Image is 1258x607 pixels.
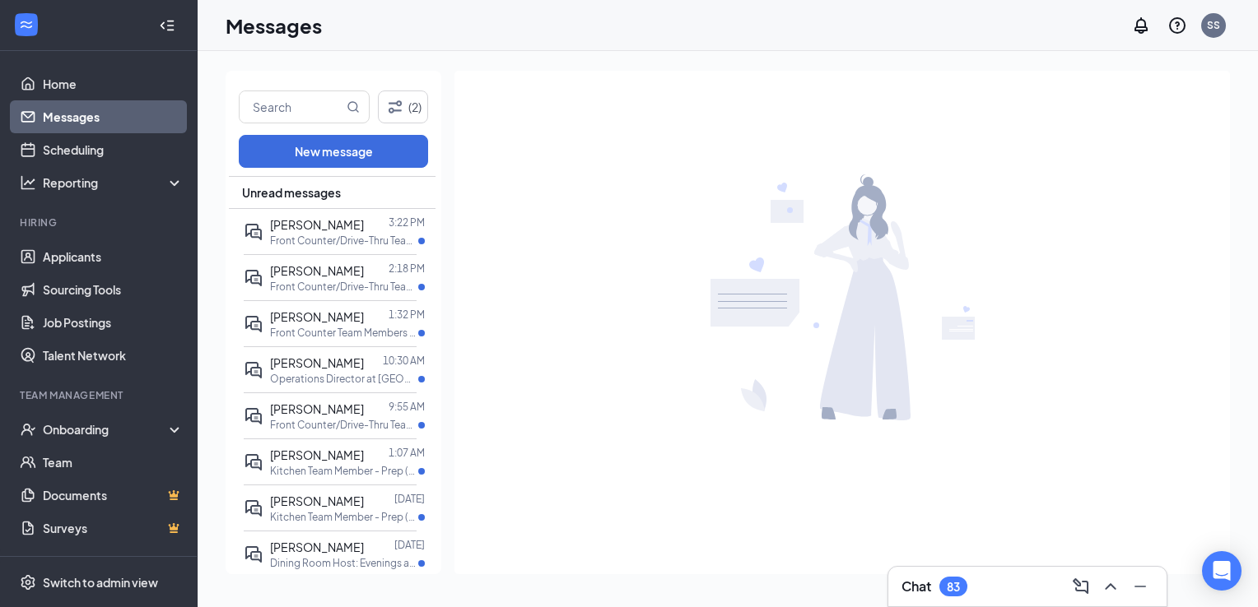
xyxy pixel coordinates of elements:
p: Front Counter/Drive-Thru Team Member (Availability between 2:00pm and 11:00pm) at [GEOGRAPHIC_DATA] [270,418,418,432]
div: Switch to admin view [43,574,158,591]
p: 2:18 PM [389,262,425,276]
a: Applicants [43,240,184,273]
a: Job Postings [43,306,184,339]
svg: Collapse [159,17,175,34]
a: Messages [43,100,184,133]
svg: Filter [385,97,405,117]
svg: UserCheck [20,421,36,438]
svg: ComposeMessage [1071,577,1091,596]
svg: Analysis [20,174,36,191]
a: Team [43,446,184,479]
a: SurveysCrown [43,512,184,544]
svg: QuestionInfo [1167,16,1187,35]
svg: ActiveDoubleChat [244,406,263,426]
svg: WorkstreamLogo [18,16,35,33]
p: Front Counter Team Members at [GEOGRAPHIC_DATA] [GEOGRAPHIC_DATA] [270,326,418,340]
span: [PERSON_NAME] [270,309,364,324]
h1: Messages [226,12,322,39]
h3: Chat [902,577,931,595]
svg: Settings [20,574,36,591]
span: [PERSON_NAME] [270,493,364,508]
span: [PERSON_NAME] [270,401,364,416]
span: Unread messages [242,184,341,201]
p: Operations Director at [GEOGRAPHIC_DATA] [GEOGRAPHIC_DATA] [270,372,418,386]
button: ChevronUp [1097,573,1124,600]
p: Front Counter/Drive-Thru Team Member (Availability between 2:00pm and 11:00pm) at [GEOGRAPHIC_DATA] [270,234,418,248]
div: Team Management [20,388,180,402]
p: 1:07 AM [389,446,425,460]
button: ComposeMessage [1068,573,1094,600]
svg: MagnifyingGlass [347,100,360,114]
svg: ActiveDoubleChat [244,452,263,472]
svg: ActiveDoubleChat [244,314,263,334]
p: [DATE] [394,492,425,506]
a: DocumentsCrown [43,479,184,512]
p: Kitchen Team Member - Prep (Full-time and Part-time with availability between 3pm and 10:30pm) at... [270,464,418,478]
svg: ActiveDoubleChat [244,268,263,288]
p: 1:32 PM [389,308,425,322]
p: 9:55 AM [389,400,425,414]
button: Filter (2) [378,90,428,123]
svg: ActiveDoubleChat [244,360,263,380]
div: Onboarding [43,421,170,438]
span: [PERSON_NAME] [270,355,364,370]
p: Front Counter/Drive-Thru Team Member (Availability between 2:00pm and 11:00pm) at [GEOGRAPHIC_DATA] [270,280,418,294]
a: Scheduling [43,133,184,166]
svg: ChevronUp [1101,577,1121,596]
div: 83 [947,580,960,594]
p: 10:30 AM [383,354,425,368]
a: Sourcing Tools [43,273,184,306]
span: [PERSON_NAME] [270,447,364,462]
span: [PERSON_NAME] [270,263,364,278]
p: [DATE] [394,538,425,552]
p: Kitchen Team Member - Prep (Full-time and Part-time with availability between 3pm and 10:30pm) at... [270,510,418,524]
svg: Minimize [1130,577,1150,596]
span: [PERSON_NAME] [270,540,364,554]
button: New message [239,135,428,168]
input: Search [240,91,343,123]
p: Dining Room Host: Evenings at [GEOGRAPHIC_DATA] [GEOGRAPHIC_DATA] [270,556,418,570]
div: Open Intercom Messenger [1202,551,1242,591]
svg: Notifications [1131,16,1151,35]
svg: ActiveDoubleChat [244,498,263,518]
a: Home [43,67,184,100]
span: [PERSON_NAME] [270,217,364,232]
p: 3:22 PM [389,215,425,229]
svg: ActiveDoubleChat [244,544,263,564]
div: Reporting [43,174,184,191]
div: Hiring [20,215,180,229]
a: Talent Network [43,339,184,372]
svg: ActiveDoubleChat [244,222,263,242]
button: Minimize [1127,573,1153,600]
div: SS [1207,18,1220,32]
